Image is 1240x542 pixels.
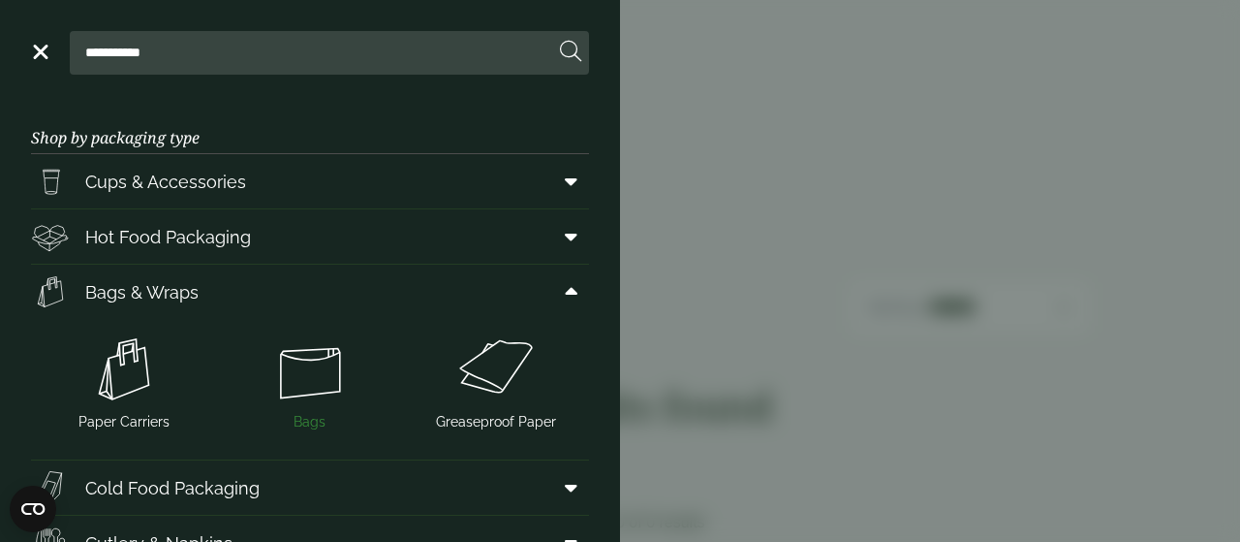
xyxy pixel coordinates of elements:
[411,327,581,436] a: Greaseproof Paper
[31,468,70,507] img: Sandwich_box.svg
[294,412,325,432] span: Bags
[85,224,251,250] span: Hot Food Packaging
[31,461,589,515] a: Cold Food Packaging
[85,279,199,305] span: Bags & Wraps
[411,331,581,408] img: Greaseproof_paper.svg
[31,162,70,201] img: PintNhalf_cup.svg
[39,331,209,408] img: Paper_carriers.svg
[225,327,395,436] a: Bags
[31,209,589,264] a: Hot Food Packaging
[39,327,209,436] a: Paper Carriers
[78,412,170,432] span: Paper Carriers
[31,272,70,311] img: Paper_carriers.svg
[31,217,70,256] img: Deli_box.svg
[31,265,589,319] a: Bags & Wraps
[31,98,589,154] h3: Shop by packaging type
[85,169,246,195] span: Cups & Accessories
[225,331,395,408] img: Bags.svg
[31,154,589,208] a: Cups & Accessories
[436,412,556,432] span: Greaseproof Paper
[10,486,56,532] button: Open CMP widget
[85,475,260,501] span: Cold Food Packaging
